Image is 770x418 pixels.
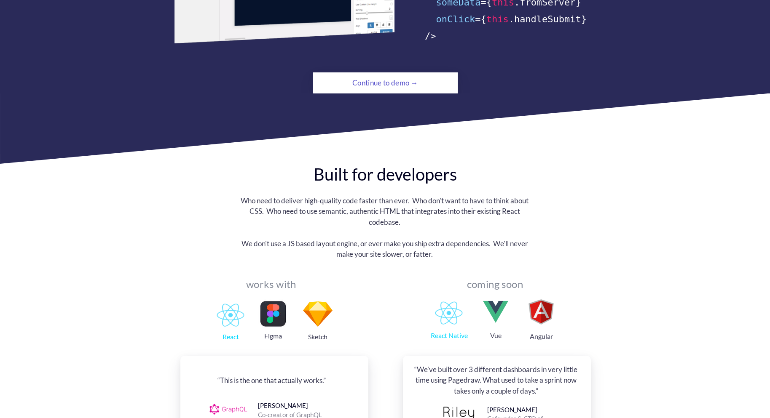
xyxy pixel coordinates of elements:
a: Continue to demo → [313,72,458,93]
img: 1786119702726483-1511943211646-D4982605-43E9-48EC-9604-858B5CF597D3.png [217,304,244,327]
div: “This is the one that actually works.” [189,375,354,386]
div: We don't use a JS based layout engine, or ever make you ship extra dependencies. We'll never make... [233,238,536,260]
img: 1786119702726483-1511943211646-D4982605-43E9-48EC-9604-858B5CF597D3.png [435,301,463,325]
div: Who need to deliver high-quality code faster than ever. Who don't want to have to think about CSS... [233,195,536,228]
div: Vue [479,332,512,339]
img: image.png [258,299,288,329]
img: image.png [303,301,333,327]
span: onClick [436,14,475,24]
div: React [214,333,247,341]
div: [PERSON_NAME] [487,406,544,414]
div: Sketch [301,333,335,341]
div: works with [241,282,301,287]
div: Figma [257,332,290,340]
div: ={ .handleSubmit} [425,11,596,28]
div: /> [425,28,596,45]
div: “We've built over 3 different dashboards in very little time using Pagedraw. What used to take a ... [411,364,580,397]
div: Continue to demo → [336,75,435,91]
span: this [486,14,509,24]
img: image.png [529,299,554,325]
img: image.png [207,402,250,417]
div: Angular [524,333,558,340]
div: coming soon [461,282,529,287]
img: image.png [483,299,508,325]
div: Built for developers [289,164,482,185]
div: [PERSON_NAME] [258,402,311,410]
div: React Native [425,332,473,339]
